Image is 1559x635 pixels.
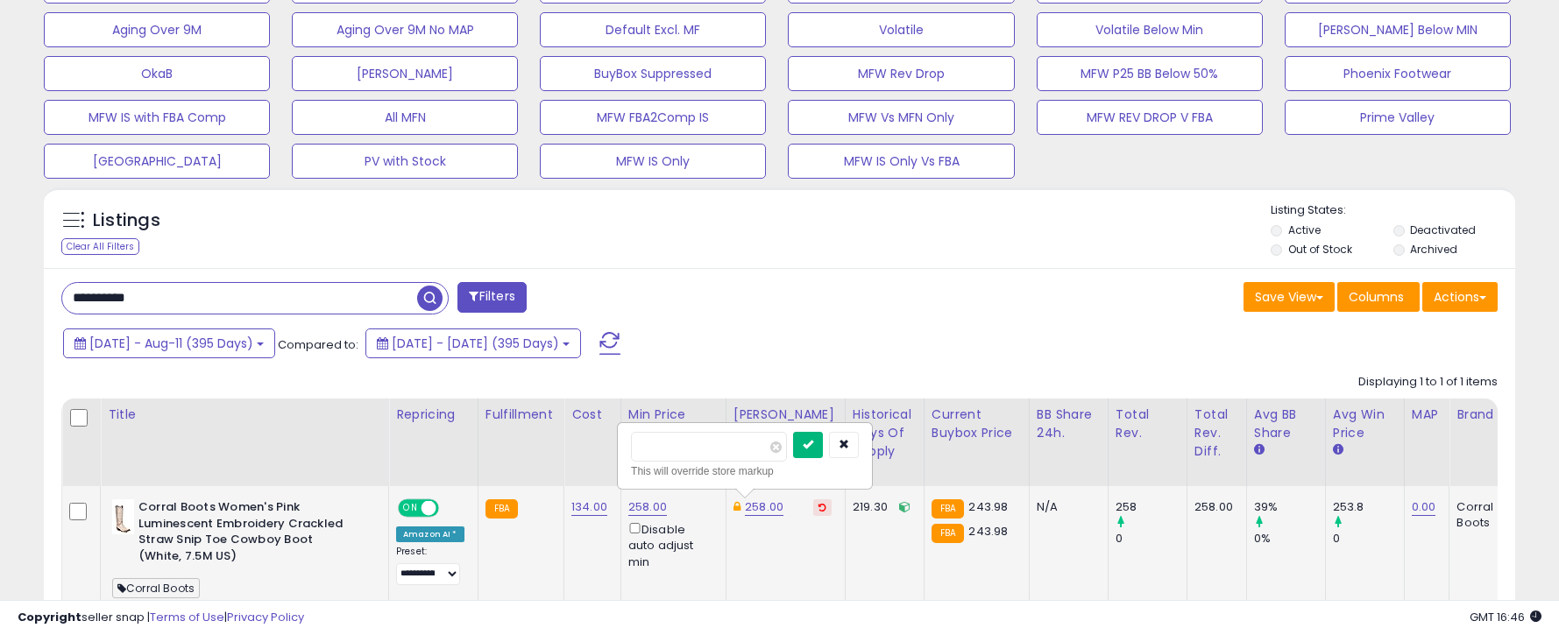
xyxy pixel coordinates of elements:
[1412,498,1436,516] a: 0.00
[44,100,270,135] button: MFW IS with FBA Comp
[485,406,556,424] div: Fulfillment
[1422,282,1498,312] button: Actions
[540,12,766,47] button: Default Excl. MF
[292,12,518,47] button: Aging Over 9M No MAP
[1271,202,1515,219] p: Listing States:
[733,501,741,512] i: This overrides the store level Dynamic Max Price for this listing
[788,12,1014,47] button: Volatile
[1456,499,1493,531] div: Corral Boots
[788,56,1014,91] button: MFW Rev Drop
[540,100,766,135] button: MFW FBA2Comp IS
[1349,288,1404,306] span: Columns
[932,524,964,543] small: FBA
[396,526,464,542] div: Amazon AI *
[1116,499,1187,515] div: 258
[968,498,1008,515] span: 243.98
[788,100,1014,135] button: MFW Vs MFN Only
[61,238,139,255] div: Clear All Filters
[1037,12,1263,47] button: Volatile Below Min
[1337,282,1420,312] button: Columns
[733,406,838,424] div: [PERSON_NAME]
[93,208,160,233] h5: Listings
[89,335,253,352] span: [DATE] - Aug-11 (395 Days)
[1285,100,1511,135] button: Prime Valley
[1254,406,1318,442] div: Avg BB Share
[365,328,581,358] button: [DATE] - [DATE] (395 Days)
[968,523,1008,540] span: 243.98
[44,56,270,91] button: OkaB
[1288,242,1352,257] label: Out of Stock
[392,335,559,352] span: [DATE] - [DATE] (395 Days)
[485,499,518,519] small: FBA
[1254,442,1265,458] small: Avg BB Share.
[1254,531,1325,547] div: 0%
[1116,406,1180,442] div: Total Rev.
[1285,56,1511,91] button: Phoenix Footwear
[1037,100,1263,135] button: MFW REV DROP V FBA
[1333,531,1404,547] div: 0
[1333,442,1343,458] small: Avg Win Price.
[1470,609,1541,625] span: 2025-08-12 16:46 GMT
[1288,222,1321,237] label: Active
[853,499,911,515] div: 219.30
[1116,531,1187,547] div: 0
[18,610,304,626] div: seller snap | |
[1358,374,1498,391] div: Displaying 1 to 1 of 1 items
[292,56,518,91] button: [PERSON_NAME]
[396,546,464,585] div: Preset:
[1037,499,1095,515] div: N/A
[44,144,270,179] button: [GEOGRAPHIC_DATA]
[1194,406,1239,461] div: Total Rev. Diff.
[540,144,766,179] button: MFW IS Only
[1333,499,1404,515] div: 253.8
[818,503,826,512] i: Revert to store-level Dynamic Max Price
[292,100,518,135] button: All MFN
[112,578,200,598] span: Corral Boots
[400,501,422,516] span: ON
[44,12,270,47] button: Aging Over 9M
[1333,406,1397,442] div: Avg Win Price
[628,498,667,516] a: 258.00
[745,498,783,516] a: 258.00
[1254,499,1325,515] div: 39%
[1285,12,1511,47] button: [PERSON_NAME] Below MIN
[628,406,719,424] div: Min Price
[18,609,81,625] strong: Copyright
[932,499,964,519] small: FBA
[63,328,275,358] button: [DATE] - Aug-11 (395 Days)
[1037,406,1101,442] div: BB Share 24h.
[1244,282,1335,312] button: Save View
[571,406,613,424] div: Cost
[108,406,381,424] div: Title
[1037,56,1263,91] button: MFW P25 BB Below 50%
[457,282,526,313] button: Filters
[436,501,464,516] span: OFF
[540,56,766,91] button: BuyBox Suppressed
[788,144,1014,179] button: MFW IS Only Vs FBA
[1410,222,1476,237] label: Deactivated
[396,406,471,424] div: Repricing
[631,462,859,480] div: This will override store markup
[628,519,712,570] div: Disable auto adjust min
[278,336,358,353] span: Compared to:
[1410,242,1457,257] label: Archived
[227,609,304,625] a: Privacy Policy
[932,406,1022,442] div: Current Buybox Price
[150,609,224,625] a: Terms of Use
[1194,499,1233,515] div: 258.00
[1412,406,1442,424] div: MAP
[571,498,607,516] a: 134.00
[292,144,518,179] button: PV with Stock
[853,406,917,461] div: Historical Days Of Supply
[1456,406,1499,424] div: Brand
[112,499,134,534] img: 31LgXcvluaL._SL40_.jpg
[138,499,351,568] b: Corral Boots Women's Pink Luminescent Embroidery Crackled Straw Snip Toe Cowboy Boot (White, 7.5M...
